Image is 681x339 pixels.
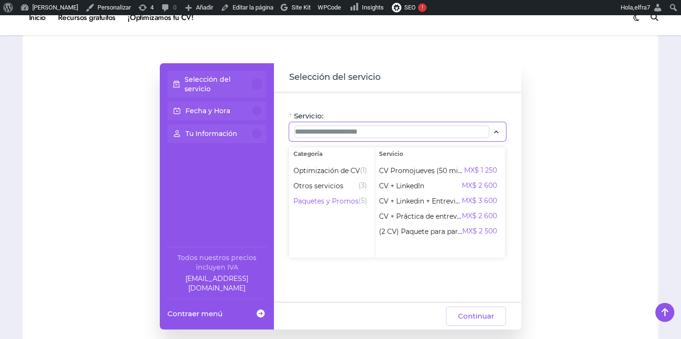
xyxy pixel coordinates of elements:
span: MX$ 2 500 [462,226,497,237]
span: Categoría [290,148,375,160]
p: Fecha y Hora [185,106,230,116]
span: Continuar [458,310,494,322]
a: Inicio [23,5,52,30]
span: SEO [404,4,416,11]
a: Recursos gratuitos [52,5,122,30]
div: Selecciona el servicio [289,147,505,258]
span: Otros servicios [293,181,343,191]
span: CV Promojueves (50 min) [379,166,464,175]
span: Servicio [375,148,505,160]
span: MX$ 1 250 [464,165,497,176]
div: Todos nuestros precios incluyen IVA [167,253,266,272]
a: Company email: ayuda@elhadadelasvacantes.com [167,274,266,293]
span: (2 CV) Paquete para parejas [379,227,462,236]
span: Servicio: [294,111,323,121]
div: ! [418,3,427,12]
span: MX$ 2 600 [462,211,497,222]
span: Paquetes y Promos [293,196,359,206]
p: Tu Información [185,129,237,138]
span: elfra7 [634,4,650,11]
span: (1) [360,165,367,176]
button: Continuar [446,307,506,326]
span: CV + LinkedIn [379,181,424,191]
span: (3) [359,180,367,192]
span: MX$ 2 600 [462,180,497,192]
p: Selección del servicio [185,75,252,94]
span: Selección del servicio [289,71,380,84]
span: Insights [362,4,384,11]
span: CV + Práctica de entrevista [379,212,462,221]
span: Optimización de CV [293,166,360,175]
span: Site Kit [292,4,311,11]
span: Contraer menú [167,309,223,319]
span: (5) [359,195,367,207]
span: CV + Linkedin + Entrevista [379,196,462,206]
a: ¡Optimizamos tu CV! [122,5,199,30]
span: MX$ 3 600 [462,195,497,207]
